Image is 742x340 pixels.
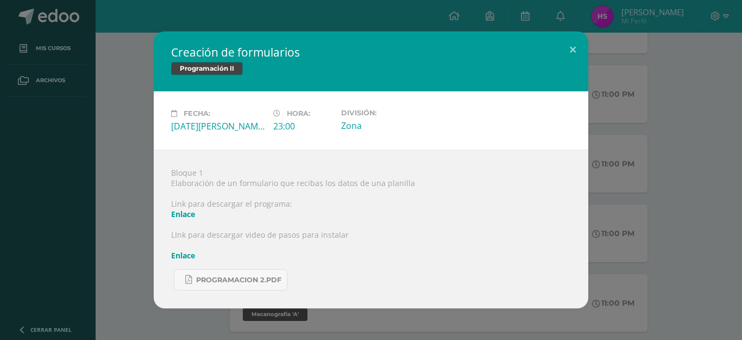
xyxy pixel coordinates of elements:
a: Enlace [171,250,195,261]
div: 23:00 [273,120,332,132]
span: Programación II [171,62,243,75]
div: Bloque 1 Elaboración de un formulario que recibas los datos de una planilla Link para descargar e... [154,150,588,308]
span: Hora: [287,109,310,118]
div: [DATE][PERSON_NAME] [171,120,265,132]
a: Programacion 2.pdf [174,269,287,290]
label: División: [341,109,435,117]
button: Close (Esc) [557,32,588,69]
span: Programacion 2.pdf [196,276,281,285]
h2: Creación de formularios [171,45,571,60]
a: Enlace [171,209,195,219]
div: Zona [341,120,435,132]
span: Fecha: [184,109,210,118]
